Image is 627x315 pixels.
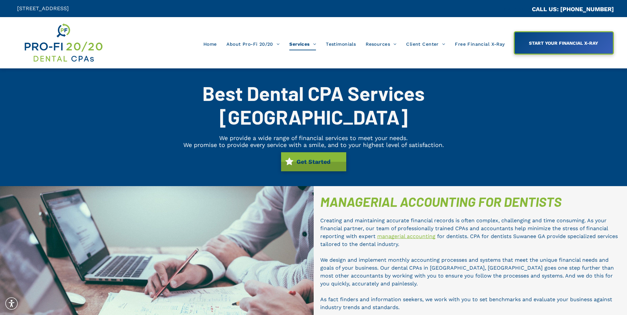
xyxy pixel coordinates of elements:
[320,257,614,287] span: We design and implement monthly accounting processes and systems that meet the unique financial n...
[222,38,284,50] a: About Pro-Fi 20/20
[17,5,69,12] span: [STREET_ADDRESS]
[450,38,509,50] a: Free Financial X-Ray
[527,37,600,49] span: START YOUR FINANCIAL X-RAY
[320,233,618,247] span: for dentists. CPA for dentists Suwanee GA provide specialized services tailored to the dental ind...
[219,134,408,141] span: We provide a wide range of financial services to meet your needs.
[320,296,612,310] span: As fact finders and information seekers, we work with you to set benchmarks and evaluate your bus...
[514,31,614,55] a: START YOUR FINANCIAL X-RAY
[377,233,435,239] a: managerial accounting
[361,38,401,50] a: Resources
[504,6,532,12] span: CA::CALLC
[294,155,333,168] span: Get Started
[284,38,321,50] a: Services
[281,152,346,171] a: Get Started
[320,194,562,209] span: MANAGERIAL ACCOUNTING FOR DENTISTS
[183,141,444,148] span: We promise to provide every service with a smile, and to your highest level of satisfaction.
[532,6,614,12] a: CALL US: [PHONE_NUMBER]
[320,217,608,239] span: Creating and maintaining accurate financial records is often complex, challenging and time consum...
[198,38,222,50] a: Home
[23,22,103,63] img: Get Dental CPA Consulting, Bookkeeping, & Bank Loans
[401,38,450,50] a: Client Center
[202,81,425,129] span: Best Dental CPA Services [GEOGRAPHIC_DATA]
[321,38,361,50] a: Testimonials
